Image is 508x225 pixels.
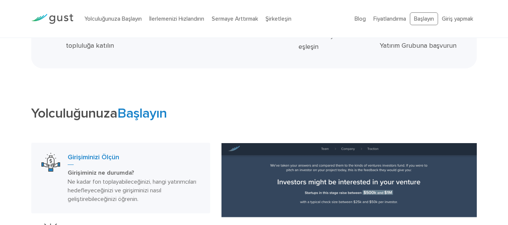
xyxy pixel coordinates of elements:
font: Girişiminiz ne durumda? [68,169,134,177]
a: Giriş yapmak [442,15,473,22]
font: Ne kadar fon toplayabileceğinizi, hangi yatırımcıları hedefleyeceğinizi ve girişiminizi nasıl gel... [68,178,196,202]
a: Yolculuğunuza Başlayın [85,15,142,22]
a: Blog [355,15,366,22]
a: İlerlemenizi Hızlandırın [149,15,204,22]
a: Sermaye Arttırmak [212,15,258,22]
a: Fiyatlandırma [373,15,406,22]
a: Başlayın [410,12,438,26]
font: Dünyanın en iyi 300'den fazla hızlandırıcısıyla eşleşin [273,21,344,51]
font: Girişiminizi Ölçün [68,153,119,161]
font: Dünyanın önde gelen 750'den fazla Melek Yatırım Grubuna başvurun [380,20,456,50]
font: Başlayın [117,105,167,121]
font: Yolculuğunuza [31,105,117,121]
img: Gust Logo [31,14,73,24]
font: Başlayın [414,15,434,22]
a: Girişiminizi ÖlçünGirişiminizi ÖlçünGirişiminiz ne durumda? Ne kadar fon toplayabileceğinizi, han... [31,143,211,213]
a: Şirketleşin [265,15,291,22]
img: Girişiminizi Ölçün [41,153,60,172]
font: 800.000'den fazla kurucunun yer aldığı bir topluluğa katılın [55,20,125,50]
